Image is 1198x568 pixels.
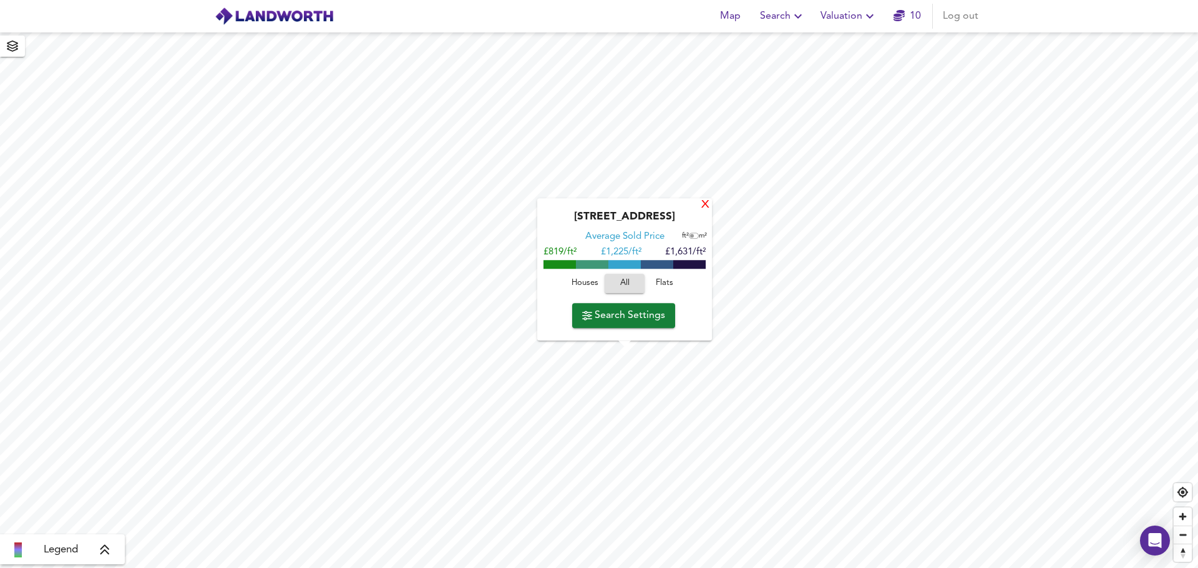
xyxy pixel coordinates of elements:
button: Reset bearing to north [1174,544,1192,562]
span: Reset bearing to north [1174,544,1192,562]
span: Search Settings [582,307,665,324]
button: 10 [887,4,927,29]
span: Search [760,7,806,25]
a: 10 [894,7,921,25]
span: £819/ft² [543,248,577,257]
button: Find my location [1174,483,1192,501]
div: [STREET_ADDRESS] [543,211,706,231]
span: Log out [943,7,978,25]
span: Zoom out [1174,526,1192,544]
div: Average Sold Price [585,231,665,243]
span: Houses [568,276,601,291]
span: Map [715,7,745,25]
span: All [611,276,638,291]
div: X [700,200,711,211]
img: logo [215,7,334,26]
button: Valuation [816,4,882,29]
span: m² [699,233,707,239]
span: £1,631/ft² [665,248,706,257]
button: Search Settings [572,303,675,328]
button: All [605,274,645,293]
span: ft² [682,233,689,239]
button: Zoom out [1174,526,1192,544]
button: Flats [645,274,684,293]
button: Log out [938,4,983,29]
button: Houses [565,274,605,293]
span: £ 1,225/ft² [601,248,641,257]
div: Open Intercom Messenger [1140,526,1170,556]
button: Search [755,4,811,29]
button: Map [710,4,750,29]
span: Legend [44,542,78,557]
span: Valuation [821,7,877,25]
span: Flats [648,276,681,291]
button: Zoom in [1174,508,1192,526]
